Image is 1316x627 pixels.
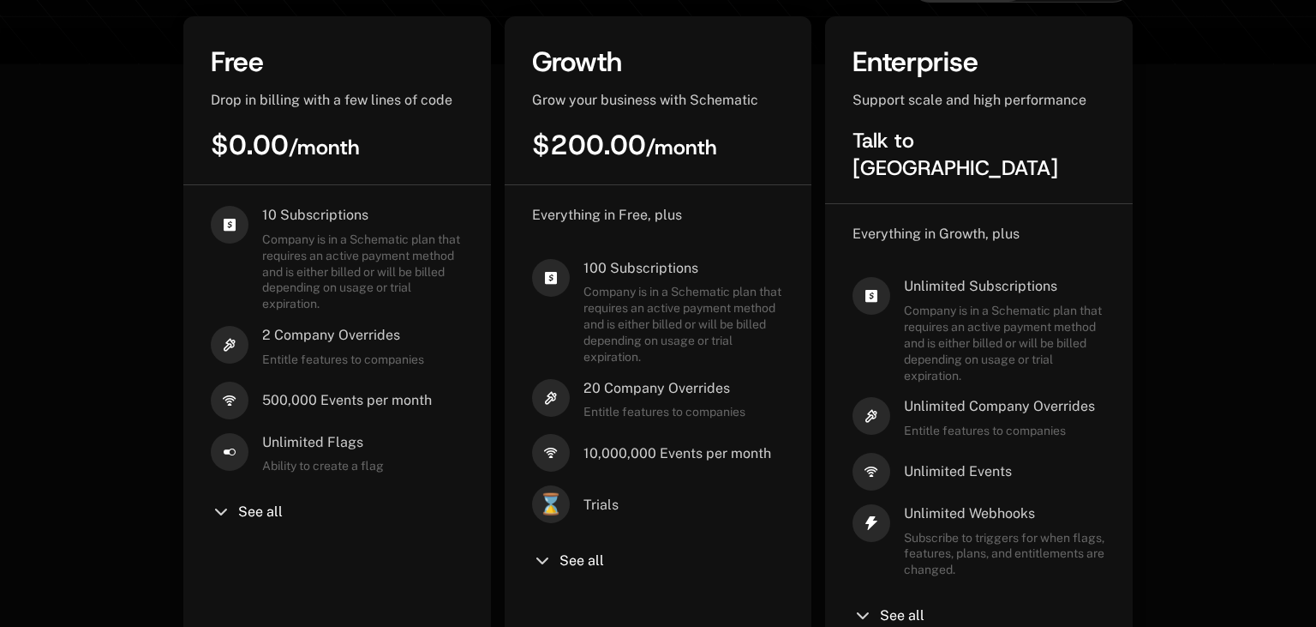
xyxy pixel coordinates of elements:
i: hammer [211,326,248,364]
i: cashapp [852,277,890,315]
span: Company is in a Schematic plan that requires an active payment method and is either billed or wil... [262,232,464,312]
i: signal [852,453,890,491]
i: chevron-down [852,606,873,626]
span: $0.00 [211,127,360,163]
sub: / month [289,134,360,161]
i: signal [211,382,248,419]
i: chevron-down [211,502,231,522]
span: Free [211,44,264,80]
span: Growth [532,44,622,80]
span: Unlimited Webhooks [904,504,1105,523]
span: ⌛ [532,485,570,523]
span: See all [559,554,604,568]
span: Everything in Growth, plus [852,226,1020,242]
span: Ability to create a flag [262,458,384,474]
span: Entitle features to companies [583,404,745,420]
span: Entitle features to companies [262,352,424,368]
i: chevron-down [532,551,553,571]
i: signal [532,434,570,472]
span: Unlimited Flags [262,433,384,452]
span: Subscribe to triggers for when flags, features, plans, and entitlements are changed. [904,530,1105,579]
span: Everything in Free, plus [532,207,682,223]
span: Unlimited Events [904,462,1012,481]
span: See all [238,505,283,519]
i: thunder [852,504,890,542]
span: $200.00 [532,127,717,163]
span: Company is in a Schematic plan that requires an active payment method and is either billed or wil... [904,303,1105,383]
span: 100 Subscriptions [583,259,785,278]
span: Trials [583,496,619,515]
span: Unlimited Company Overrides [904,397,1095,416]
span: Enterprise [852,44,978,80]
i: hammer [852,397,890,435]
span: Grow your business with Schematic [532,92,758,108]
span: Unlimited Subscriptions [904,277,1105,296]
span: 10,000,000 Events per month [583,444,771,463]
i: cashapp [211,206,248,244]
i: hammer [532,379,570,417]
span: 2 Company Overrides [262,326,424,345]
sub: / month [646,134,717,161]
span: Talk to [GEOGRAPHIC_DATA] [852,127,1058,182]
span: Company is in a Schematic plan that requires an active payment method and is either billed or wil... [583,284,785,365]
span: 500,000 Events per month [262,391,432,410]
span: Support scale and high performance [852,92,1086,108]
span: 10 Subscriptions [262,206,464,225]
i: boolean-on [211,433,248,471]
i: cashapp [532,259,570,297]
span: 20 Company Overrides [583,379,745,398]
span: Entitle features to companies [904,423,1095,439]
span: See all [880,609,924,623]
span: Drop in billing with a few lines of code [211,92,452,108]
